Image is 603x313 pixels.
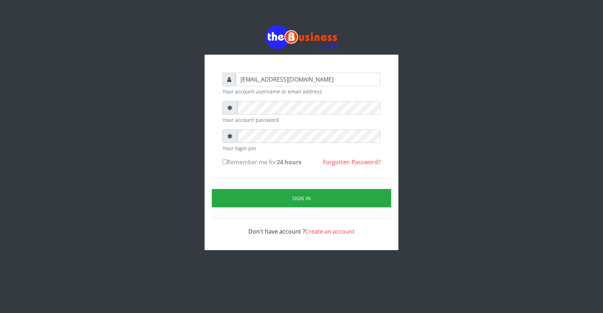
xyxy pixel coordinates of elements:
[305,227,355,235] a: Create an account
[323,158,380,166] a: Forgotten Password?
[277,158,301,166] b: 24 hours
[223,88,380,95] small: Your account username or email address
[223,158,301,166] label: Remember me for
[223,144,380,152] small: Your login pin
[212,189,391,207] button: Sign in
[223,116,380,124] small: Your account password
[236,73,380,86] input: Username or email address
[223,218,380,236] div: Don't have account ?
[223,160,227,164] input: Remember me for24 hours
